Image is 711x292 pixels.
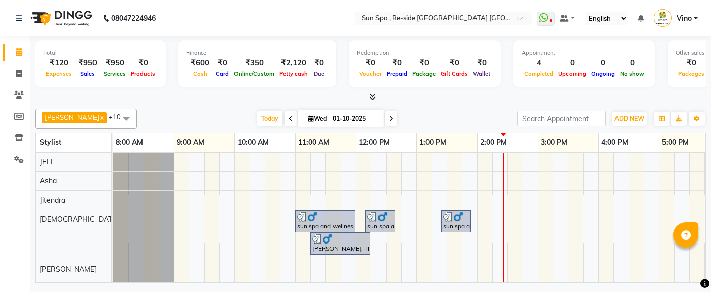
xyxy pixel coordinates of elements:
div: ₹950 [101,57,128,69]
a: 1:00 PM [417,135,449,150]
span: Voucher [357,70,384,77]
div: 0 [618,57,647,69]
div: [PERSON_NAME], TK02, 11:15 AM-12:15 PM, Hair Cut,Hair Cut [311,234,369,253]
div: ₹0 [357,57,384,69]
span: Package [410,70,438,77]
span: Wed [306,115,329,122]
span: Completed [522,70,556,77]
a: 5:00 PM [659,135,691,150]
span: Wallet [470,70,493,77]
span: [PERSON_NAME] [40,265,97,274]
span: [PERSON_NAME] [45,113,99,121]
div: ₹0 [310,57,328,69]
span: Expenses [43,70,74,77]
a: 11:00 AM [296,135,332,150]
a: 3:00 PM [538,135,570,150]
span: Ongoing [589,70,618,77]
div: ₹0 [128,57,158,69]
span: Today [257,111,282,126]
div: ₹120 [43,57,74,69]
span: Vino [677,13,692,24]
b: 08047224946 [111,4,156,32]
div: ₹0 [438,57,470,69]
span: Card [213,70,231,77]
span: No show [618,70,647,77]
span: ADD NEW [614,115,644,122]
div: Finance [186,48,328,57]
div: ₹0 [384,57,410,69]
iframe: chat widget [669,252,701,282]
div: ₹0 [213,57,231,69]
div: ₹2,120 [277,57,310,69]
img: logo [26,4,95,32]
a: 8:00 AM [113,135,146,150]
div: Appointment [522,48,647,57]
button: ADD NEW [612,112,647,126]
input: Search Appointment [517,111,606,126]
a: 9:00 AM [174,135,207,150]
span: Prepaid [384,70,410,77]
span: Sales [78,70,98,77]
div: ₹0 [676,57,707,69]
a: 10:00 AM [235,135,271,150]
span: Petty cash [277,70,310,77]
span: Stylist [40,138,61,147]
div: sun spa and wellness, TK01, 11:00 AM-12:00 PM, Hair Cut,Shaving [296,212,354,231]
span: Asha [40,176,57,185]
a: 4:00 PM [599,135,631,150]
span: Due [311,70,327,77]
input: 2025-10-01 [329,111,380,126]
div: ₹350 [231,57,277,69]
div: Redemption [357,48,493,57]
span: Services [101,70,128,77]
span: Products [128,70,158,77]
a: x [99,113,104,121]
span: Jitendra [40,196,65,205]
div: ₹0 [410,57,438,69]
div: ₹600 [186,57,213,69]
div: sun spa and wellness, TK04, 01:25 PM-01:55 PM, Shaving [442,212,470,231]
div: sun spa and wellness, TK03, 12:10 PM-12:40 PM, Shaving [366,212,394,231]
img: Vino [654,9,672,27]
span: JELI [40,157,53,166]
span: Upcoming [556,70,589,77]
a: 12:00 PM [356,135,392,150]
span: Gift Cards [438,70,470,77]
span: Cash [191,70,210,77]
span: +10 [109,113,128,121]
div: Total [43,48,158,57]
span: Packages [676,70,707,77]
a: 2:00 PM [478,135,509,150]
span: [DEMOGRAPHIC_DATA] [40,215,119,224]
div: ₹950 [74,57,101,69]
div: ₹0 [470,57,493,69]
span: Online/Custom [231,70,277,77]
div: 0 [556,57,589,69]
div: 0 [589,57,618,69]
div: 4 [522,57,556,69]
